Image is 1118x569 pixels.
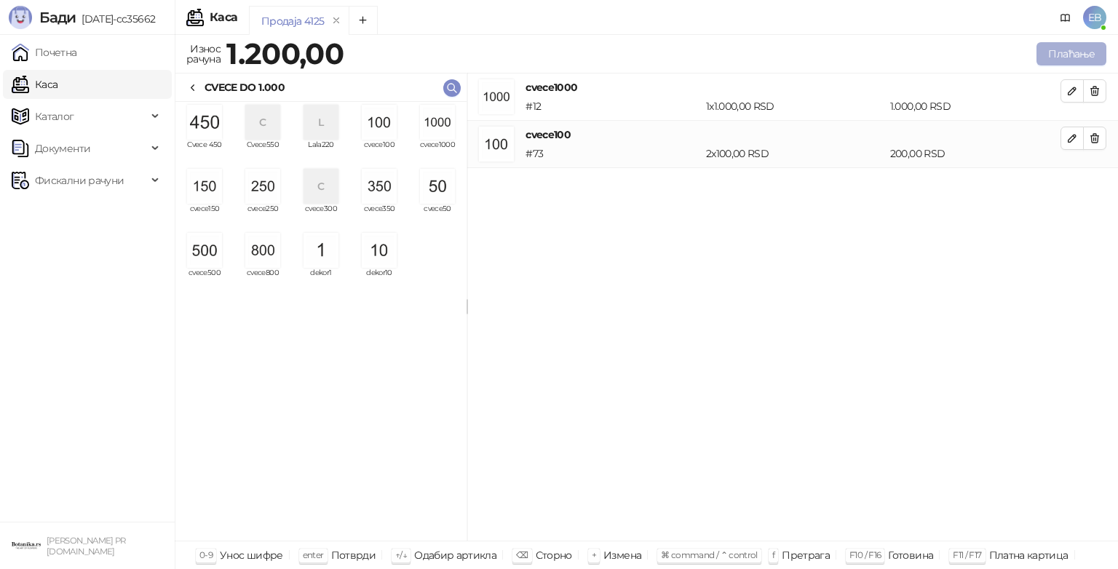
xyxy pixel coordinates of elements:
[304,233,338,268] img: Slika
[303,549,324,560] span: enter
[181,141,228,163] span: Cvece 450
[226,36,344,71] strong: 1.200,00
[12,531,41,560] img: 64x64-companyLogo-0e2e8aaa-0bd2-431b-8613-6e3c65811325.png
[849,549,881,560] span: F10 / F16
[47,536,126,557] small: [PERSON_NAME] PR [DOMAIN_NAME]
[210,12,237,23] div: Каса
[76,12,155,25] span: [DATE]-cc35662
[12,70,58,99] a: Каса
[661,549,758,560] span: ⌘ command / ⌃ control
[304,169,338,204] div: C
[239,205,286,227] span: cvece250
[245,233,280,268] img: Slika
[420,169,455,204] img: Slika
[199,549,213,560] span: 0-9
[536,546,572,565] div: Сторно
[304,105,338,140] div: L
[887,98,1063,114] div: 1.000,00 RSD
[187,105,222,140] img: Slika
[35,166,124,195] span: Фискални рачуни
[239,141,286,163] span: Cvece550
[989,546,1069,565] div: Платна картица
[420,105,455,140] img: Slika
[39,9,76,26] span: Бади
[349,6,378,35] button: Add tab
[183,39,223,68] div: Износ рачуна
[356,269,403,291] span: dekor10
[261,13,324,29] div: Продаја 4125
[298,141,344,163] span: Lala220
[703,98,887,114] div: 1 x 1.000,00 RSD
[181,269,228,291] span: cvece500
[414,546,496,565] div: Одабир артикла
[362,169,397,204] img: Slika
[175,102,467,541] div: grid
[1083,6,1106,29] span: EB
[239,269,286,291] span: cvece800
[356,141,403,163] span: cvece100
[523,146,703,162] div: # 73
[414,141,461,163] span: cvece1000
[1036,42,1106,65] button: Плаћање
[245,105,280,140] div: C
[220,546,283,565] div: Унос шифре
[953,549,981,560] span: F11 / F17
[12,38,77,67] a: Почетна
[35,134,90,163] span: Документи
[592,549,596,560] span: +
[181,205,228,227] span: cvece150
[362,105,397,140] img: Slika
[1054,6,1077,29] a: Документација
[298,205,344,227] span: cvece300
[414,205,461,227] span: cvece50
[516,549,528,560] span: ⌫
[298,269,344,291] span: dekor1
[782,546,830,565] div: Претрага
[888,546,933,565] div: Готовина
[327,15,346,27] button: remove
[356,205,403,227] span: cvece350
[772,549,774,560] span: f
[331,546,376,565] div: Потврди
[523,98,703,114] div: # 12
[395,549,407,560] span: ↑/↓
[603,546,641,565] div: Измена
[245,169,280,204] img: Slika
[362,233,397,268] img: Slika
[703,146,887,162] div: 2 x 100,00 RSD
[35,102,74,131] span: Каталог
[887,146,1063,162] div: 200,00 RSD
[526,79,1060,95] h4: cvece1000
[205,79,285,95] div: CVECE DO 1.000
[9,6,32,29] img: Logo
[187,169,222,204] img: Slika
[187,233,222,268] img: Slika
[526,127,1060,143] h4: cvece100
